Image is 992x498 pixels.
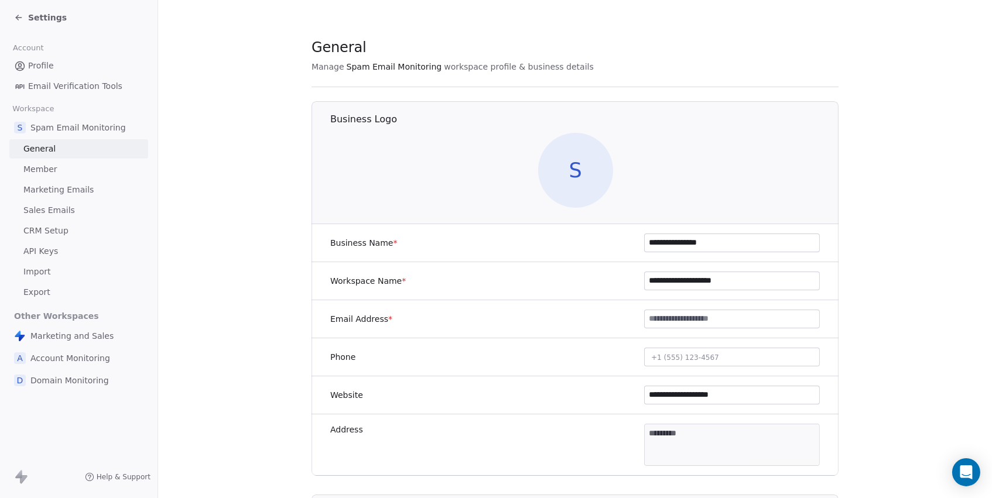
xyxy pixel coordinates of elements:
[9,160,148,179] a: Member
[330,275,406,287] label: Workspace Name
[330,351,355,363] label: Phone
[23,184,94,196] span: Marketing Emails
[14,12,67,23] a: Settings
[9,307,104,325] span: Other Workspaces
[330,113,839,126] h1: Business Logo
[444,61,594,73] span: workspace profile & business details
[9,201,148,220] a: Sales Emails
[23,245,58,257] span: API Keys
[330,389,363,401] label: Website
[23,163,57,176] span: Member
[8,39,49,57] span: Account
[14,352,26,364] span: A
[9,242,148,261] a: API Keys
[23,204,75,217] span: Sales Emails
[30,330,114,342] span: Marketing and Sales
[9,139,148,159] a: General
[9,221,148,241] a: CRM Setup
[9,283,148,302] a: Export
[952,458,980,486] div: Open Intercom Messenger
[23,286,50,298] span: Export
[30,352,110,364] span: Account Monitoring
[651,353,719,362] span: +1 (555) 123-4567
[30,122,126,133] span: Spam Email Monitoring
[644,348,820,366] button: +1 (555) 123-4567
[330,237,398,249] label: Business Name
[312,39,367,56] span: General
[347,61,442,73] span: Spam Email Monitoring
[9,77,148,96] a: Email Verification Tools
[9,180,148,200] a: Marketing Emails
[330,313,392,325] label: Email Address
[538,133,613,208] span: S
[28,80,122,92] span: Email Verification Tools
[14,122,26,133] span: S
[23,225,69,237] span: CRM Setup
[14,375,26,386] span: D
[97,472,150,482] span: Help & Support
[28,60,54,72] span: Profile
[8,100,59,118] span: Workspace
[30,375,109,386] span: Domain Monitoring
[330,424,363,435] label: Address
[28,12,67,23] span: Settings
[85,472,150,482] a: Help & Support
[9,262,148,281] a: Import
[23,143,56,155] span: General
[14,330,26,342] img: Swipe%20One%20Logo%201-1.svg
[312,61,344,73] span: Manage
[23,266,50,278] span: Import
[9,56,148,75] a: Profile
